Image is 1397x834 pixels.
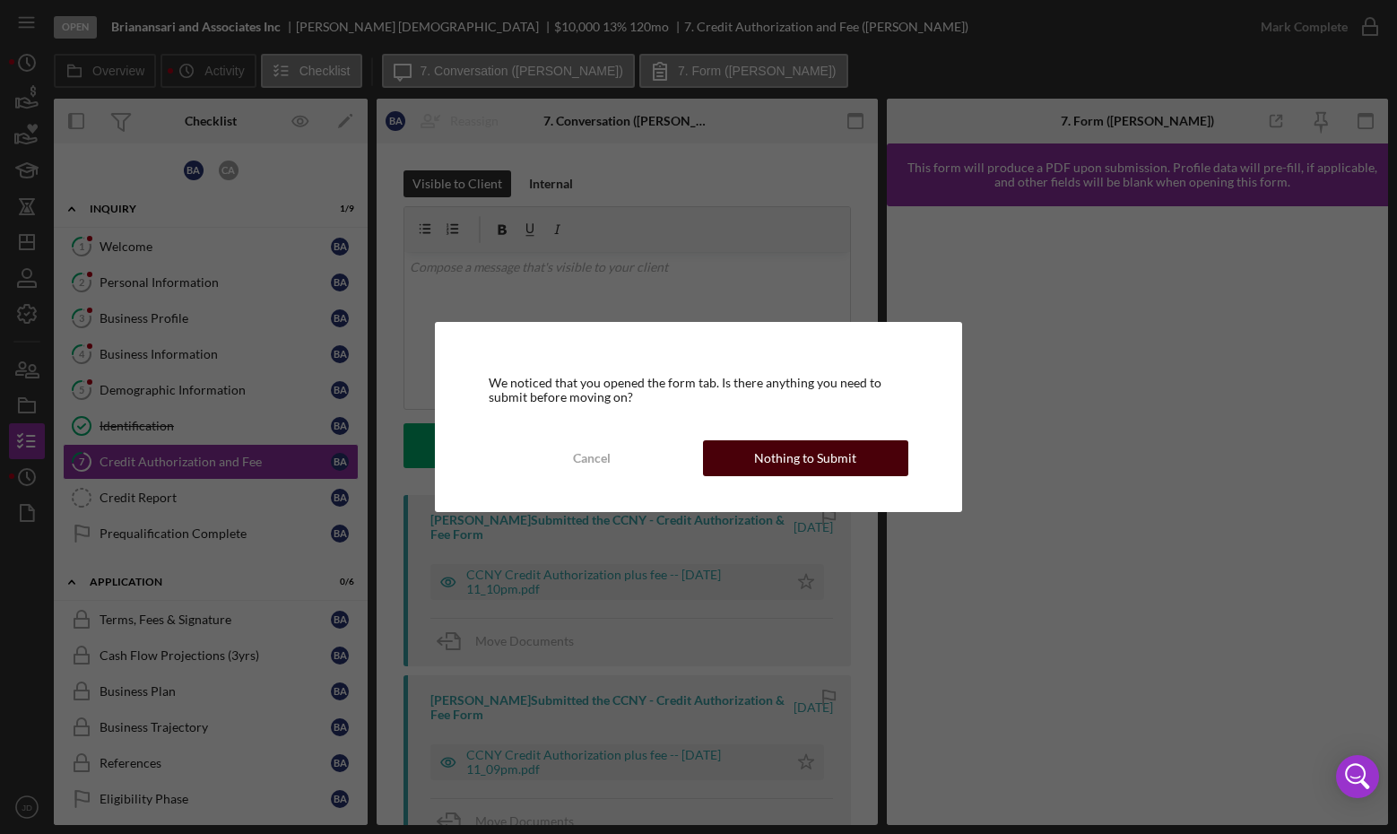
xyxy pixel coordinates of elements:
[1336,755,1379,798] div: Open Intercom Messenger
[489,440,694,476] button: Cancel
[573,440,611,476] div: Cancel
[489,376,907,404] div: We noticed that you opened the form tab. Is there anything you need to submit before moving on?
[754,440,856,476] div: Nothing to Submit
[703,440,908,476] button: Nothing to Submit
